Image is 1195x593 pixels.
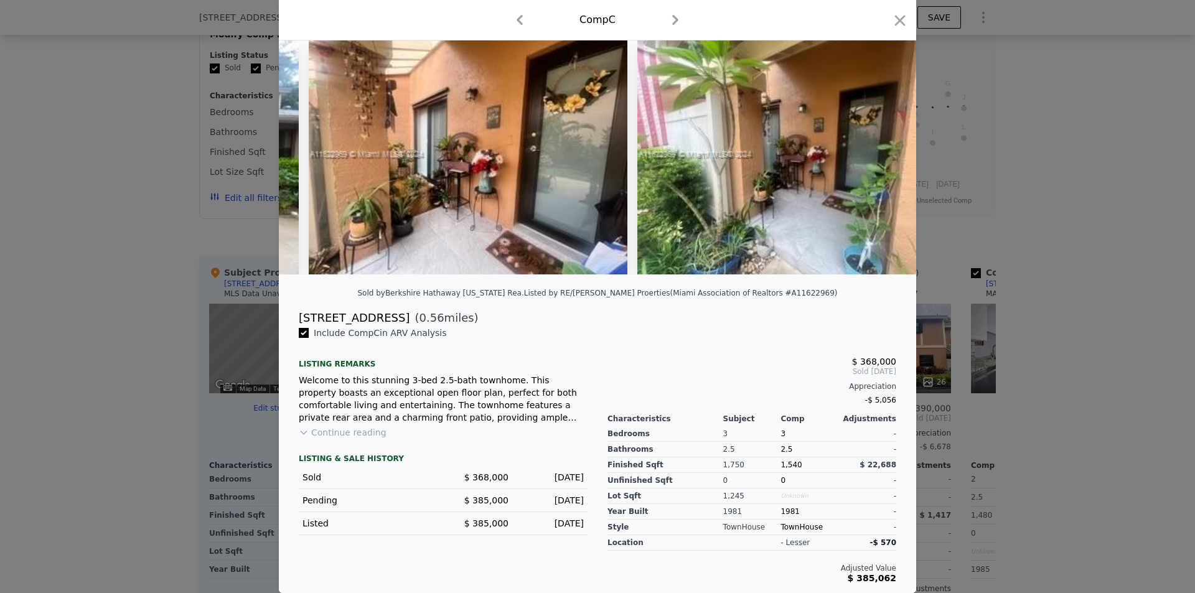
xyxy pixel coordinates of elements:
[607,442,723,457] div: Bathrooms
[860,460,896,469] span: $ 22,688
[723,414,781,424] div: Subject
[302,471,433,483] div: Sold
[607,381,896,391] div: Appreciation
[464,472,508,482] span: $ 368,000
[838,504,896,520] div: -
[780,442,838,457] div: 2.5
[607,535,723,551] div: location
[869,538,896,547] span: -$ 570
[723,457,781,473] div: 1,750
[464,518,508,528] span: $ 385,000
[607,457,723,473] div: Finished Sqft
[607,504,723,520] div: Year Built
[780,488,838,504] div: Unknown
[838,488,896,504] div: -
[302,517,433,530] div: Listed
[299,309,410,327] div: [STREET_ADDRESS]
[607,473,723,488] div: Unfinished Sqft
[848,573,896,583] span: $ 385,062
[780,538,810,548] div: - lesser
[780,414,838,424] div: Comp
[607,563,896,573] div: Adjusted Value
[607,367,896,376] span: Sold [DATE]
[419,311,444,324] span: 0.56
[780,429,785,438] span: 3
[410,309,478,327] span: ( miles)
[723,442,781,457] div: 2.5
[309,328,452,338] span: Include Comp C in ARV Analysis
[852,357,896,367] span: $ 368,000
[723,504,781,520] div: 1981
[723,488,781,504] div: 1,245
[780,520,838,535] div: TownHouse
[518,517,584,530] div: [DATE]
[838,473,896,488] div: -
[723,473,781,488] div: 0
[309,35,627,274] img: Property Img
[607,520,723,535] div: Style
[723,426,781,442] div: 3
[780,460,802,469] span: 1,540
[357,289,523,297] div: Sold by Berkshire Hathaway [US_STATE] Rea .
[299,454,588,466] div: LISTING & SALE HISTORY
[302,494,433,507] div: Pending
[607,414,723,424] div: Characteristics
[723,520,781,535] div: TownHouse
[299,349,588,369] div: Listing remarks
[299,426,387,439] button: Continue reading
[579,12,616,27] div: Comp C
[299,374,588,424] div: Welcome to this stunning 3-bed 2.5-bath townhome. This property boasts an exceptional open floor ...
[637,35,956,274] img: Property Img
[838,426,896,442] div: -
[865,396,896,404] span: -$ 5,056
[524,289,838,297] div: Listed by RE/[PERSON_NAME] Proerties (Miami Association of Realtors #A11622969)
[518,494,584,507] div: [DATE]
[838,442,896,457] div: -
[518,471,584,483] div: [DATE]
[780,476,785,485] span: 0
[838,520,896,535] div: -
[780,504,838,520] div: 1981
[607,426,723,442] div: Bedrooms
[464,495,508,505] span: $ 385,000
[607,488,723,504] div: Lot Sqft
[838,414,896,424] div: Adjustments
